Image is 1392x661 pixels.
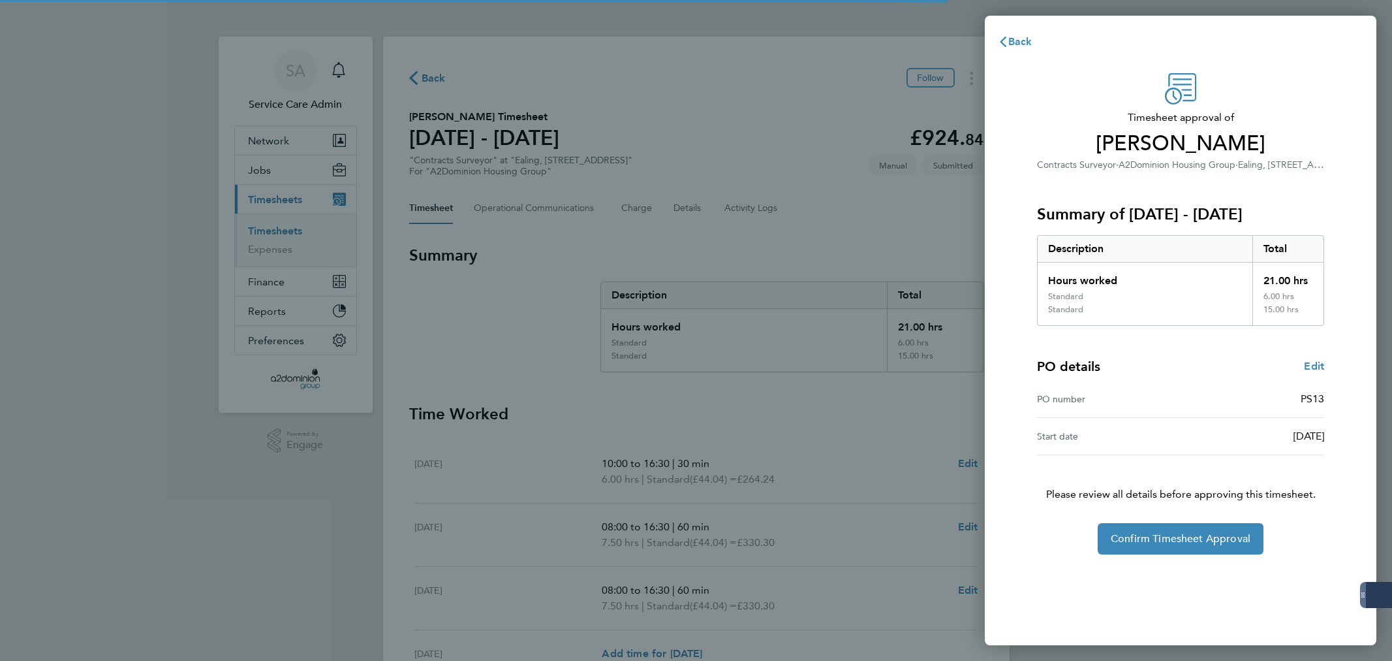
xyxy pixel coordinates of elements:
span: Confirm Timesheet Approval [1111,532,1250,545]
h4: PO details [1037,357,1100,376]
div: 21.00 hrs [1252,263,1324,291]
span: Back [1008,35,1032,48]
span: · [1116,159,1119,170]
div: Start date [1037,428,1181,444]
div: Standard [1048,291,1083,302]
div: Summary of 25 - 31 Aug 2025 [1037,235,1324,326]
div: [DATE] [1181,428,1324,444]
span: · [1235,159,1238,170]
h3: Summary of [DATE] - [DATE] [1037,204,1324,225]
div: Description [1038,236,1252,262]
div: Total [1252,236,1324,262]
div: PO number [1037,391,1181,407]
div: Hours worked [1038,263,1252,291]
button: Confirm Timesheet Approval [1098,523,1263,555]
span: Timesheet approval of [1037,110,1324,125]
div: 6.00 hrs [1252,291,1324,304]
span: [PERSON_NAME] [1037,131,1324,157]
div: Standard [1048,304,1083,315]
div: 15.00 hrs [1252,304,1324,325]
p: Please review all details before approving this timesheet. [1021,455,1340,502]
a: Edit [1304,359,1324,374]
span: Contracts Surveyor [1037,159,1116,170]
span: Ealing, [STREET_ADDRESS] [1238,158,1351,170]
span: PS13 [1301,393,1324,405]
span: Edit [1304,360,1324,372]
button: Back [985,29,1045,55]
span: A2Dominion Housing Group [1119,159,1235,170]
